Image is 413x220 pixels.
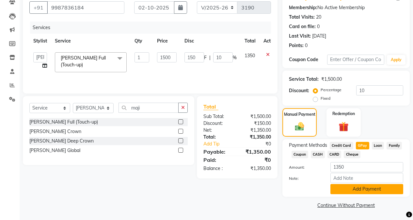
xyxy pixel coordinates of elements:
div: [PERSON_NAME] Crown [29,128,81,135]
th: Service [51,34,131,48]
img: _cash.svg [292,121,307,132]
span: Coupon [292,151,308,158]
label: Percentage [321,87,342,93]
input: Add Note [330,173,403,183]
label: Fixed [321,95,330,101]
a: Add Tip [199,141,244,147]
button: Apply [387,55,405,65]
div: Payable: [199,148,237,156]
input: Enter Offer / Coupon Code [327,55,384,65]
div: No Active Membership [289,4,403,11]
div: Total: [199,134,237,141]
span: Payment Methods [289,142,327,149]
div: Card on file: [289,23,316,30]
a: x [83,62,86,68]
div: ₹1,350.00 [237,148,276,156]
label: Manual Payment [284,111,315,117]
div: [PERSON_NAME] Global [29,147,80,154]
th: Stylist [29,34,51,48]
span: % [233,54,237,61]
div: Net: [199,127,237,134]
button: Add Payment [330,184,403,194]
div: [PERSON_NAME] Deep Crown [29,138,94,144]
div: ₹1,500.00 [237,113,276,120]
span: GPay [356,142,369,149]
div: Paid: [199,156,237,164]
th: Disc [181,34,241,48]
div: Service Total: [289,76,319,83]
span: CARD [327,151,342,158]
span: Total [203,103,218,110]
label: Redemption [332,111,355,117]
th: Price [153,34,181,48]
span: 1350 [245,53,255,59]
div: Total Visits: [289,14,315,21]
span: [PERSON_NAME] Full (Touch-up) [61,55,106,68]
div: Discount: [289,87,309,94]
th: Qty [131,34,153,48]
div: 0 [317,23,320,30]
div: Coupon Code [289,56,327,63]
div: 0 [305,42,308,49]
div: ₹150.00 [237,120,276,127]
span: Credit Card [330,142,353,149]
input: Amount [330,162,403,172]
div: Sub Total: [199,113,237,120]
div: Last Visit: [289,33,311,40]
div: ₹0 [244,141,276,147]
div: Balance : [199,165,237,172]
div: [PERSON_NAME] Full (Touch-up) [29,119,98,126]
a: Continue Without Payment [284,202,408,209]
img: _gift.svg [336,121,352,133]
div: Points: [289,42,304,49]
div: ₹1,350.00 [237,165,276,172]
div: [DATE] [312,33,326,40]
span: Loan [372,142,384,149]
th: Action [260,34,281,48]
div: Membership: [289,4,317,11]
label: Note: [284,176,326,181]
div: ₹1,350.00 [237,134,276,141]
span: F [204,54,207,61]
div: 20 [316,14,321,21]
th: Total [241,34,260,48]
div: ₹0 [237,156,276,164]
span: CASH [311,151,325,158]
span: | [209,54,211,61]
span: Family [387,142,402,149]
button: +91 [29,1,48,14]
div: ₹1,350.00 [237,127,276,134]
input: Search by Name/Mobile/Email/Code [47,1,124,14]
div: Discount: [199,120,237,127]
span: Cheque [344,151,360,158]
label: Amount: [284,164,326,170]
div: Services [30,22,276,34]
div: ₹1,500.00 [321,76,342,83]
input: Search or Scan [119,103,179,113]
